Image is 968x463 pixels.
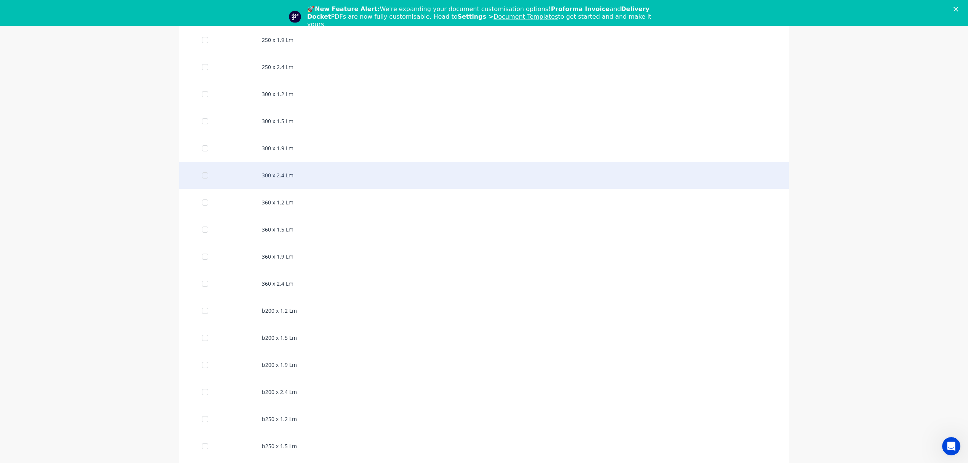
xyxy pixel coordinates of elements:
[179,189,789,216] div: 360 x 1.2 Lm
[179,270,789,297] div: 360 x 2.4 Lm
[179,135,789,162] div: 300 x 1.9 Lm
[494,13,558,20] a: Document Templates
[179,243,789,270] div: 360 x 1.9 Lm
[179,378,789,405] div: b200 x 2.4 Lm
[179,297,789,324] div: b200 x 1.2 Lm
[179,80,789,108] div: 300 x 1.2 Lm
[315,5,380,13] b: New Feature Alert:
[179,26,789,53] div: 250 x 1.9 Lm
[179,216,789,243] div: 360 x 1.5 Lm
[289,11,301,23] img: Profile image for Team
[179,53,789,80] div: 250 x 2.4 Lm
[457,13,558,20] b: Settings >
[307,5,667,28] div: 🚀 We're expanding your document customisation options! and PDFs are now fully customisable. Head ...
[179,108,789,135] div: 300 x 1.5 Lm
[179,162,789,189] div: 300 x 2.4 Lm
[179,432,789,460] div: b250 x 1.5 Lm
[179,351,789,378] div: b200 x 1.9 Lm
[551,5,609,13] b: Proforma Invoice
[307,5,649,20] b: Delivery Docket
[179,405,789,432] div: b250 x 1.2 Lm
[954,7,961,11] div: Close
[942,437,960,455] iframe: Intercom live chat
[179,324,789,351] div: b200 x 1.5 Lm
